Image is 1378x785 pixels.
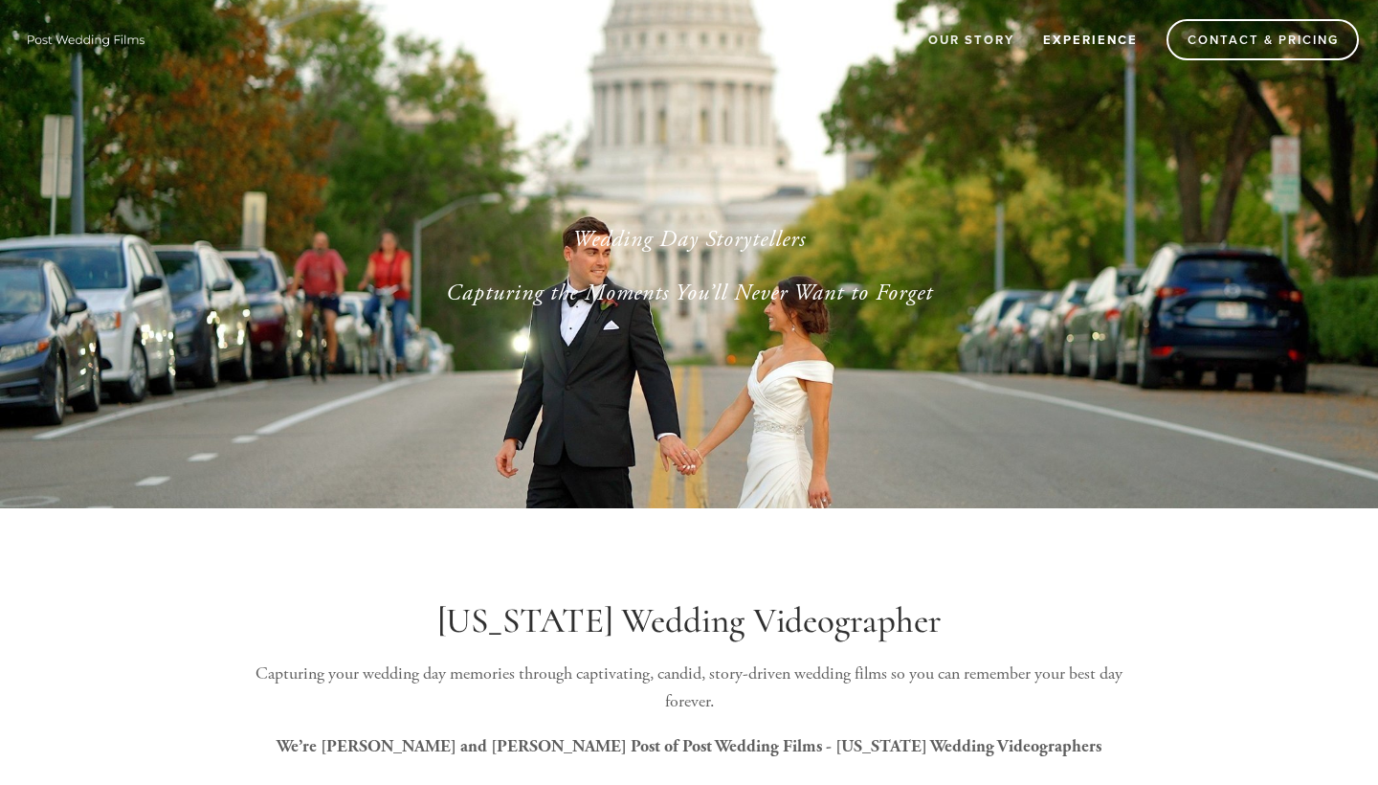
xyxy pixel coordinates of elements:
a: Home [842,24,912,56]
a: Our Story [916,24,1027,56]
a: Experience [1031,24,1150,56]
h1: [US_STATE] Wedding Videographer [232,600,1146,642]
p: Capturing your wedding day memories through captivating, candid, story-driven wedding films so yo... [232,661,1146,716]
p: Wedding Day Storytellers [262,222,1116,257]
p: Capturing the Moments You’ll Never Want to Forget [262,276,1116,310]
strong: We’re [PERSON_NAME] and [PERSON_NAME] Post of Post Wedding Films - [US_STATE] Wedding Videographers [277,736,1101,756]
a: Contact & Pricing [1167,19,1359,60]
img: Wisconsin Wedding Videographer [19,25,153,54]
